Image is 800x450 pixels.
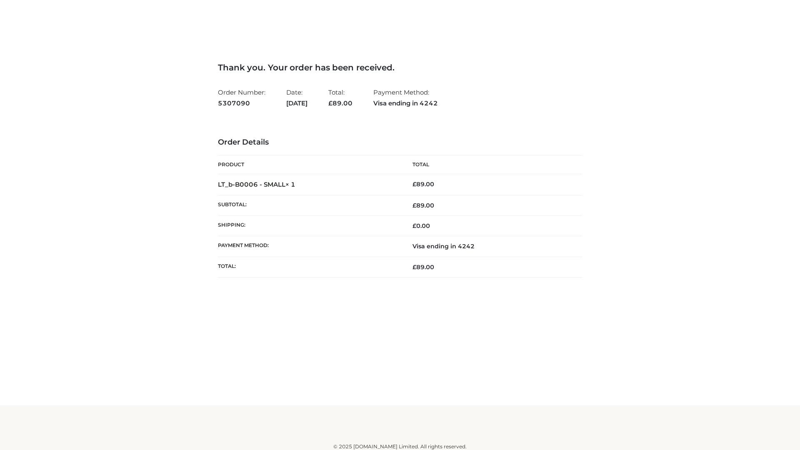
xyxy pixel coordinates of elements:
th: Product [218,155,400,174]
span: 89.00 [328,99,352,107]
bdi: 89.00 [412,180,434,188]
th: Shipping: [218,216,400,236]
strong: × 1 [285,180,295,188]
li: Order Number: [218,85,265,110]
th: Payment method: [218,236,400,257]
th: Total [400,155,582,174]
li: Total: [328,85,352,110]
strong: LT_b-B0006 - SMALL [218,180,295,188]
span: £ [412,180,416,188]
h3: Order Details [218,138,582,147]
span: £ [412,202,416,209]
td: Visa ending in 4242 [400,236,582,257]
span: £ [412,222,416,230]
strong: [DATE] [286,98,307,109]
span: £ [328,99,332,107]
span: £ [412,263,416,271]
strong: Visa ending in 4242 [373,98,438,109]
h3: Thank you. Your order has been received. [218,62,582,72]
li: Date: [286,85,307,110]
li: Payment Method: [373,85,438,110]
span: 89.00 [412,202,434,209]
span: 89.00 [412,263,434,271]
strong: 5307090 [218,98,265,109]
bdi: 0.00 [412,222,430,230]
th: Subtotal: [218,195,400,215]
th: Total: [218,257,400,277]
